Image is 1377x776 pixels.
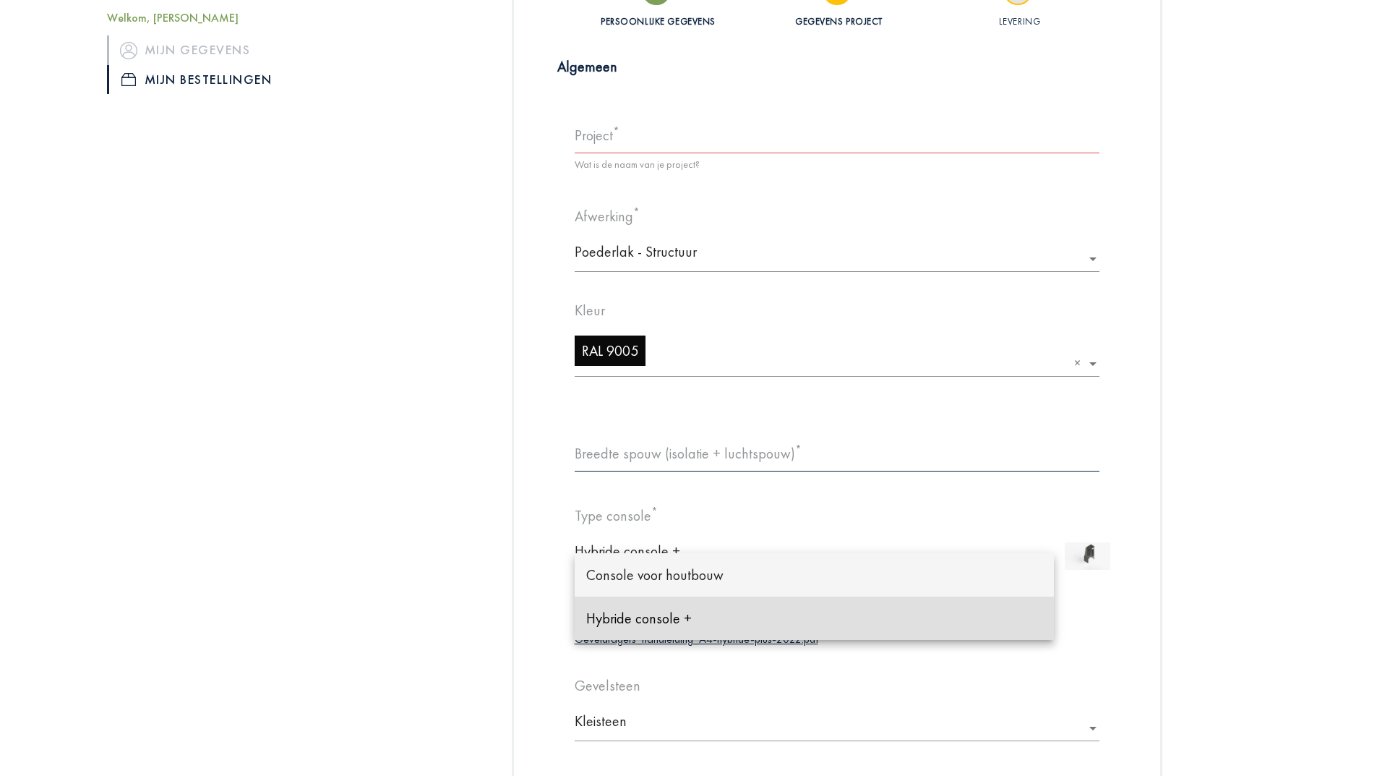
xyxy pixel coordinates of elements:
[557,57,617,76] strong: Algemeen
[1065,542,1110,570] img: hc-plus1.jpeg
[601,15,716,27] div: Persoonlijke gegevens
[586,609,692,628] span: Hybride console +
[575,207,640,226] label: Afwerking
[107,11,382,25] h5: Welkom, [PERSON_NAME]
[107,65,382,94] a: iconMijn bestellingen
[121,73,136,86] img: icon
[120,41,137,59] img: icon
[932,16,1108,28] div: Levering
[575,506,658,525] label: Type console
[1074,353,1086,372] span: Clear all
[575,336,645,366] div: RAL 9005
[575,158,700,171] span: Wat is de naam van je project?
[575,676,640,695] label: Gevelsteen
[586,566,724,584] span: Console voor houtbouw
[795,15,883,27] div: Gegevens project
[575,301,605,320] label: Kleur
[107,35,382,64] a: iconMijn gegevens
[575,553,1054,640] ng-dropdown-panel: Options list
